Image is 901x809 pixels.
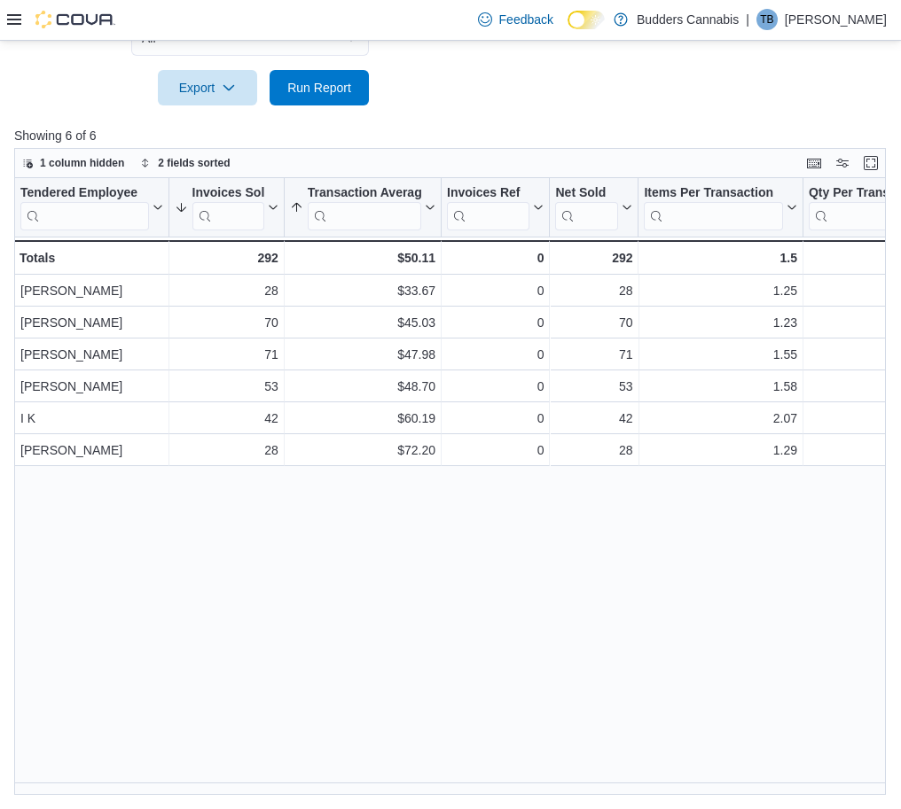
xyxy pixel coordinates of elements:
[555,247,632,268] div: 292
[308,184,421,229] div: Transaction Average
[290,440,435,461] div: $72.20
[556,344,633,365] div: 71
[20,408,163,429] div: I K
[555,184,618,201] div: Net Sold
[290,280,435,301] div: $33.67
[471,2,560,37] a: Feedback
[20,312,163,333] div: [PERSON_NAME]
[35,11,115,28] img: Cova
[568,11,605,29] input: Dark Mode
[644,184,783,229] div: Items Per Transaction
[175,184,278,229] button: Invoices Sold
[290,247,435,268] div: $50.11
[644,184,797,229] button: Items Per Transaction
[290,408,435,429] div: $60.19
[645,376,798,397] div: 1.58
[192,184,264,201] div: Invoices Sold
[15,152,131,174] button: 1 column hidden
[14,127,895,144] p: Showing 6 of 6
[746,9,749,30] p: |
[175,312,278,333] div: 70
[290,184,435,229] button: Transaction Average
[832,152,853,174] button: Display options
[556,440,633,461] div: 28
[290,344,435,365] div: $47.98
[637,9,739,30] p: Budders Cannabis
[555,184,632,229] button: Net Sold
[168,70,247,105] span: Export
[447,344,544,365] div: 0
[860,152,881,174] button: Enter fullscreen
[158,156,230,170] span: 2 fields sorted
[447,184,529,201] div: Invoices Ref
[645,440,798,461] div: 1.29
[20,184,149,201] div: Tendered Employee
[556,280,633,301] div: 28
[20,440,163,461] div: [PERSON_NAME]
[760,9,773,30] span: TB
[645,344,798,365] div: 1.55
[644,247,797,268] div: 1.5
[447,440,544,461] div: 0
[447,280,544,301] div: 0
[40,156,124,170] span: 1 column hidden
[20,376,163,397] div: [PERSON_NAME]
[447,247,544,268] div: 0
[447,408,544,429] div: 0
[645,312,798,333] div: 1.23
[447,184,544,229] button: Invoices Ref
[158,70,257,105] button: Export
[290,312,435,333] div: $45.03
[290,376,435,397] div: $48.70
[175,280,278,301] div: 28
[499,11,553,28] span: Feedback
[756,9,778,30] div: Trevor Bell
[645,280,798,301] div: 1.25
[556,408,633,429] div: 42
[270,70,369,105] button: Run Report
[20,247,163,268] div: Totals
[447,184,529,229] div: Invoices Ref
[175,408,278,429] div: 42
[556,312,633,333] div: 70
[785,9,887,30] p: [PERSON_NAME]
[308,184,421,201] div: Transaction Average
[175,376,278,397] div: 53
[175,344,278,365] div: 71
[568,29,568,30] span: Dark Mode
[192,184,264,229] div: Invoices Sold
[20,344,163,365] div: [PERSON_NAME]
[175,247,278,268] div: 292
[447,312,544,333] div: 0
[645,408,798,429] div: 2.07
[175,440,278,461] div: 28
[644,184,783,201] div: Items Per Transaction
[447,376,544,397] div: 0
[20,184,149,229] div: Tendered Employee
[20,280,163,301] div: [PERSON_NAME]
[555,184,618,229] div: Net Sold
[133,152,237,174] button: 2 fields sorted
[803,152,825,174] button: Keyboard shortcuts
[287,79,351,97] span: Run Report
[556,376,633,397] div: 53
[20,184,163,229] button: Tendered Employee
